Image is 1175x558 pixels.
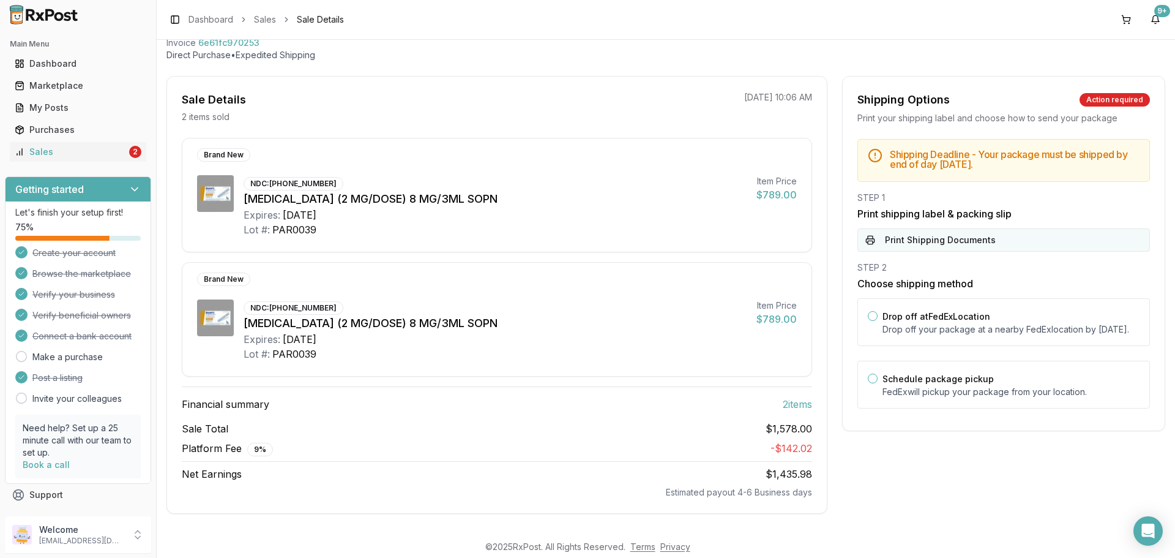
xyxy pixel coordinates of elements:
a: Dashboard [10,53,146,75]
p: Direct Purchase • Expedited Shipping [166,49,1165,61]
a: Invite your colleagues [32,393,122,405]
span: 6e61fc970253 [198,37,259,49]
p: [DATE] 10:06 AM [744,91,812,104]
span: Net Earnings [182,467,242,481]
h3: Print shipping label & packing slip [857,206,1150,221]
a: Dashboard [188,13,233,26]
p: FedEx will pickup your package from your location. [882,386,1140,398]
h2: Main Menu [10,39,146,49]
span: $1,578.00 [766,421,812,436]
button: Print Shipping Documents [857,228,1150,252]
div: Estimated payout 4-6 Business days [182,486,812,499]
div: Item Price [756,300,797,312]
div: Brand New [197,273,250,286]
div: Lot #: [244,347,270,361]
span: Financial summary [182,397,269,412]
button: Purchases [5,120,151,140]
div: Invoice [166,37,196,49]
div: My Posts [15,102,141,114]
a: My Posts [10,97,146,119]
div: Sales [15,146,127,158]
div: 2 [129,146,141,158]
label: Schedule package pickup [882,374,994,384]
div: 9 % [247,443,273,456]
img: RxPost Logo [5,5,83,25]
div: Open Intercom Messenger [1133,516,1163,546]
div: NDC: [PHONE_NUMBER] [244,177,343,190]
span: - $142.02 [770,442,812,454]
p: Drop off your package at a nearby FedEx location by [DATE] . [882,323,1140,336]
button: Sales2 [5,142,151,162]
a: Purchases [10,119,146,141]
p: [EMAIL_ADDRESS][DOMAIN_NAME] [39,536,124,546]
a: Terms [630,541,655,552]
nav: breadcrumb [188,13,344,26]
span: Post a listing [32,372,83,384]
div: Sale Details [182,91,246,108]
div: [MEDICAL_DATA] (2 MG/DOSE) 8 MG/3ML SOPN [244,190,747,208]
span: Create your account [32,247,116,259]
button: 9+ [1146,10,1165,29]
img: Ozempic (2 MG/DOSE) 8 MG/3ML SOPN [197,300,234,336]
p: 2 items sold [182,111,229,123]
div: Print your shipping label and choose how to send your package [857,112,1150,124]
div: STEP 2 [857,262,1150,274]
a: Sales2 [10,141,146,163]
span: Sale Details [297,13,344,26]
a: Make a purchase [32,351,103,363]
button: Marketplace [5,76,151,96]
p: Let's finish your setup first! [15,206,141,219]
button: Feedback [5,506,151,528]
div: Action required [1080,93,1150,107]
div: [MEDICAL_DATA] (2 MG/DOSE) 8 MG/3ML SOPN [244,315,747,332]
span: Platform Fee [182,441,273,456]
span: 2 item s [783,397,812,412]
span: Browse the marketplace [32,268,131,280]
a: Book a call [23,459,70,470]
div: $789.00 [756,187,797,202]
img: User avatar [12,525,32,545]
div: NDC: [PHONE_NUMBER] [244,301,343,315]
label: Drop off at FedEx Location [882,311,990,322]
div: STEP 1 [857,192,1150,204]
div: Brand New [197,148,250,162]
img: Ozempic (2 MG/DOSE) 8 MG/3ML SOPN [197,175,234,212]
div: $789.00 [756,312,797,326]
div: Marketplace [15,80,141,92]
a: Sales [254,13,276,26]
span: 75 % [15,221,34,233]
div: PAR0039 [272,222,316,237]
h5: Shipping Deadline - Your package must be shipped by end of day [DATE] . [890,149,1140,169]
div: Item Price [756,175,797,187]
span: Verify beneficial owners [32,309,131,322]
a: Privacy [660,541,690,552]
h3: Choose shipping method [857,276,1150,291]
div: PAR0039 [272,347,316,361]
button: Support [5,484,151,506]
span: $1,435.98 [766,468,812,480]
h3: Getting started [15,182,84,197]
span: Verify your business [32,288,115,301]
span: Sale Total [182,421,228,436]
div: [DATE] [283,332,316,347]
span: Feedback [29,511,71,523]
div: Shipping Options [857,91,950,108]
div: Dashboard [15,58,141,70]
div: Lot #: [244,222,270,237]
button: My Posts [5,98,151,118]
div: Expires: [244,332,280,347]
div: [DATE] [283,208,316,222]
p: Welcome [39,524,124,536]
a: Marketplace [10,75,146,97]
span: Connect a bank account [32,330,132,342]
p: Need help? Set up a 25 minute call with our team to set up. [23,422,133,459]
div: 9+ [1154,5,1170,17]
div: Purchases [15,124,141,136]
button: Dashboard [5,54,151,74]
div: Expires: [244,208,280,222]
